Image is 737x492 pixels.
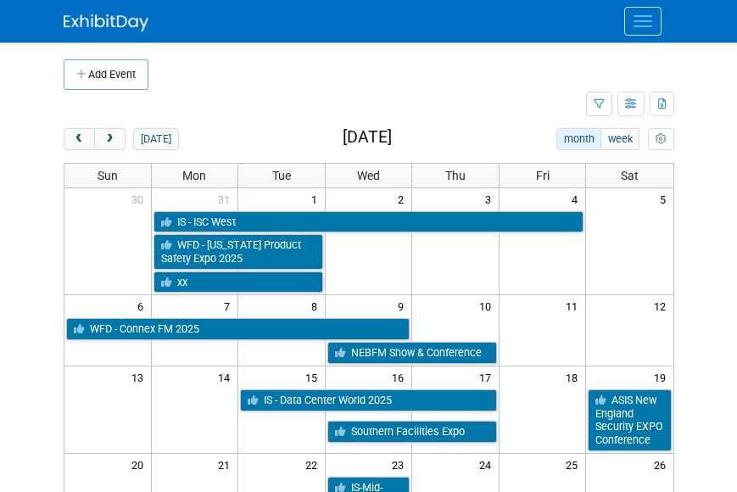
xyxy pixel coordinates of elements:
[98,169,118,182] span: Sun
[343,128,392,147] h2: [DATE]
[216,454,237,475] span: 21
[130,188,151,210] span: 30
[652,366,673,388] span: 19
[240,389,497,411] a: IS - Data Center World 2025
[658,188,673,210] span: 5
[136,295,151,316] span: 6
[130,366,151,388] span: 13
[390,366,411,388] span: 16
[272,169,291,182] span: Tue
[652,295,673,316] span: 12
[570,188,585,210] span: 4
[564,295,585,316] span: 11
[64,128,95,150] button: prev
[600,128,639,150] button: week
[648,128,673,150] button: myCustomButton
[564,366,585,388] span: 18
[154,234,323,269] a: WFD - [US_STATE] Product Safety Expo 2025
[310,188,325,210] span: 1
[556,128,601,150] button: month
[390,454,411,475] span: 23
[94,128,126,150] button: next
[396,295,411,316] span: 9
[327,342,497,364] a: NEBFM Show & Conference
[154,211,584,233] a: IS - ISC West
[656,134,667,145] i: Personalize Calendar
[222,295,237,316] span: 7
[536,169,550,182] span: Fri
[182,169,206,182] span: Mon
[588,389,671,451] a: ASIS New England Security EXPO Conference
[133,128,178,150] button: [DATE]
[216,188,237,210] span: 31
[310,295,325,316] span: 8
[483,188,499,210] span: 3
[130,454,151,475] span: 20
[624,7,662,36] button: Menu
[564,454,585,475] span: 25
[216,366,237,388] span: 14
[621,169,639,182] span: Sat
[357,169,380,182] span: Wed
[154,271,323,294] a: xx
[304,454,325,475] span: 22
[64,14,148,31] img: ExhibitDay
[304,366,325,388] span: 15
[477,295,499,316] span: 10
[396,188,411,210] span: 2
[477,454,499,475] span: 24
[477,366,499,388] span: 17
[652,454,673,475] span: 26
[445,169,466,182] span: Thu
[64,59,148,90] button: Add Event
[327,421,497,443] a: Southern Facilities Expo
[66,318,410,340] a: WFD - Connex FM 2025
